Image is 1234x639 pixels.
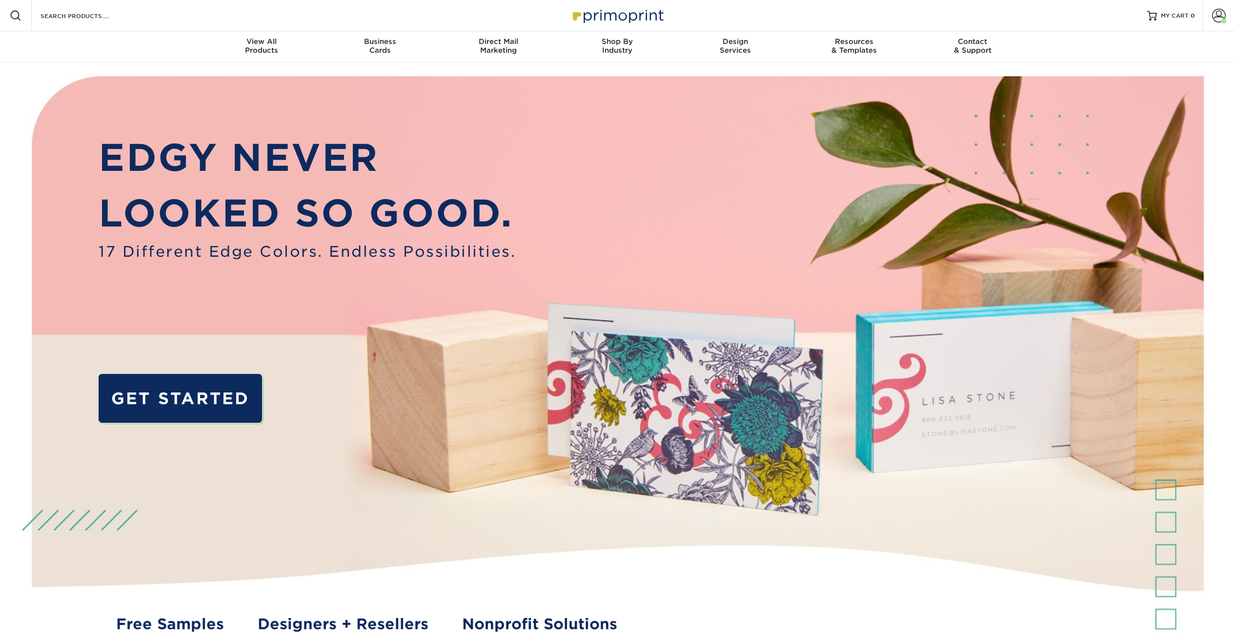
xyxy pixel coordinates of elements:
[558,31,676,62] a: Shop ByIndustry
[321,31,439,62] a: BusinessCards
[99,186,516,241] p: LOOKED SO GOOD.
[558,37,676,55] div: Industry
[568,5,666,26] img: Primoprint
[202,37,321,46] span: View All
[99,241,516,263] span: 17 Different Edge Colors. Endless Possibilities.
[1161,12,1189,20] span: MY CART
[258,613,428,636] a: Designers + Resellers
[558,37,676,46] span: Shop By
[439,37,558,46] span: Direct Mail
[321,37,439,55] div: Cards
[676,31,795,62] a: DesignServices
[439,31,558,62] a: Direct MailMarketing
[99,374,262,423] a: GET STARTED
[202,37,321,55] div: Products
[99,130,516,186] p: EDGY NEVER
[795,37,913,55] div: & Templates
[795,37,913,46] span: Resources
[321,37,439,46] span: Business
[116,613,224,636] a: Free Samples
[913,31,1032,62] a: Contact& Support
[676,37,795,46] span: Design
[913,37,1032,46] span: Contact
[40,10,135,21] input: SEARCH PRODUCTS.....
[462,613,617,636] a: Nonprofit Solutions
[1191,12,1195,19] span: 0
[913,37,1032,55] div: & Support
[439,37,558,55] div: Marketing
[676,37,795,55] div: Services
[202,31,321,62] a: View AllProducts
[795,31,913,62] a: Resources& Templates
